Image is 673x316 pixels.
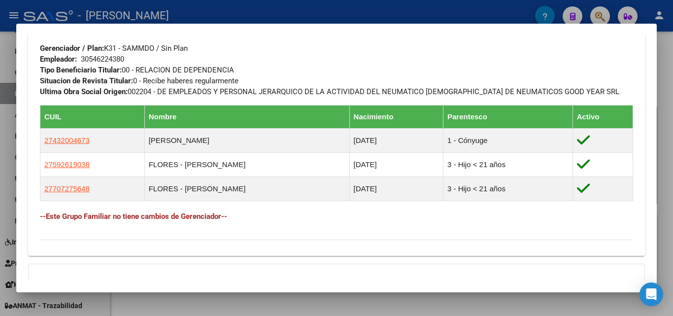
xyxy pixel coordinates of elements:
[144,105,349,129] th: Nombre
[144,177,349,201] td: FLORES - [PERSON_NAME]
[40,211,633,222] h4: --Este Grupo Familiar no tiene cambios de Gerenciador--
[349,153,443,177] td: [DATE]
[443,153,572,177] td: 3 - Hijo < 21 años
[40,87,619,96] span: 002204 - DE EMPLEADOS Y PERSONAL JERARQUICO DE LA ACTIVIDAD DEL NEUMATICO [DEMOGRAPHIC_DATA] DE N...
[443,177,572,201] td: 3 - Hijo < 21 años
[40,76,133,85] strong: Situacion de Revista Titular:
[40,44,188,53] span: K31 - SAMMDO / Sin Plan
[40,55,77,64] strong: Empleador:
[40,44,104,53] strong: Gerenciador / Plan:
[443,129,572,153] td: 1 - Cónyuge
[44,136,90,144] span: 27432004673
[81,54,124,65] div: 30546224380
[40,87,128,96] strong: Ultima Obra Social Origen:
[349,177,443,201] td: [DATE]
[40,66,234,74] span: 00 - RELACION DE DEPENDENCIA
[40,105,145,129] th: CUIL
[572,105,633,129] th: Activo
[639,282,663,306] div: Open Intercom Messenger
[40,66,122,74] strong: Tipo Beneficiario Titular:
[44,184,90,193] span: 27707275648
[144,153,349,177] td: FLORES - [PERSON_NAME]
[349,105,443,129] th: Nacimiento
[44,160,90,169] span: 27592619038
[144,129,349,153] td: [PERSON_NAME]
[349,129,443,153] td: [DATE]
[40,76,238,85] span: 0 - Recibe haberes regularmente
[443,105,572,129] th: Parentesco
